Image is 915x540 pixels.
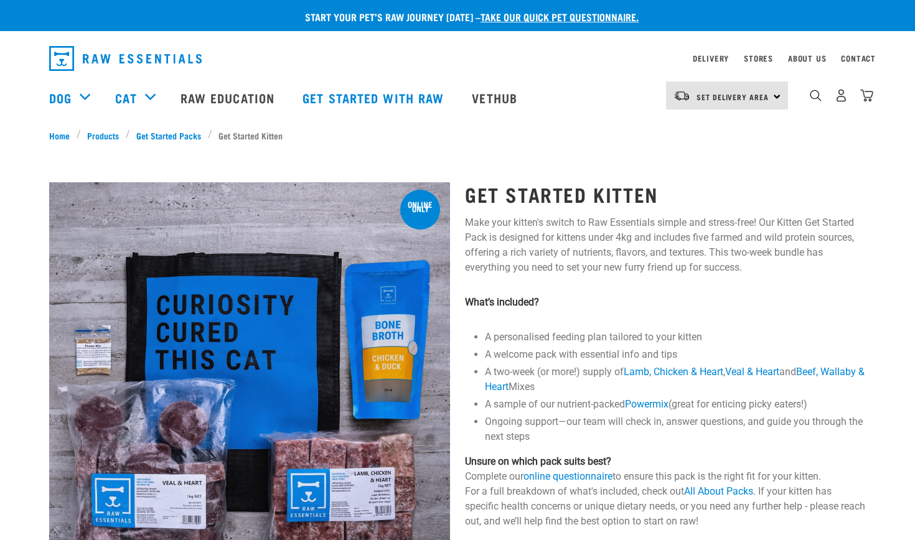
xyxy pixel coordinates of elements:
li: A sample of our nutrient-packed (great for enticing picky eaters!) [485,397,866,412]
img: Raw Essentials Logo [49,46,202,71]
img: user.png [835,89,848,102]
p: Make your kitten's switch to Raw Essentials simple and stress-free! Our Kitten Get Started Pack i... [465,215,866,275]
a: Delivery [693,56,729,60]
li: A personalised feeding plan tailored to your kitten [485,330,866,345]
a: Powermix [625,398,669,410]
a: About Us [788,56,826,60]
img: home-icon-1@2x.png [810,90,822,101]
p: Complete our to ensure this pack is the right fit for your kitten. For a full breakdown of what's... [465,454,866,529]
img: home-icon@2x.png [860,89,873,102]
li: Ongoing support—our team will check in, answer questions, and guide you through the next steps [485,414,866,444]
strong: Unsure on which pack suits best? [465,455,611,467]
nav: breadcrumbs [49,129,866,142]
img: van-moving.png [673,90,690,101]
a: All About Packs [684,485,753,497]
a: take our quick pet questionnaire. [481,14,639,19]
a: Dog [49,88,72,107]
a: Vethub [459,73,533,123]
a: Get Started Packs [130,129,208,142]
a: Contact [841,56,876,60]
a: Products [81,129,126,142]
a: Beef, Wallaby & Heart [485,366,865,393]
li: A two-week (or more!) supply of , and Mixes [485,365,866,394]
a: Get started with Raw [290,73,459,123]
h1: Get Started Kitten [465,183,866,205]
a: Veal & Heart [725,366,779,378]
a: Stores [744,56,773,60]
a: Lamb, Chicken & Heart [624,366,723,378]
a: online questionnaire [523,470,612,482]
span: Set Delivery Area [697,95,769,99]
li: A welcome pack with essential info and tips [485,347,866,362]
a: Raw Education [168,73,290,123]
nav: dropdown navigation [39,41,876,76]
a: Home [49,129,77,142]
strong: What’s included? [465,296,539,308]
a: Cat [115,88,136,107]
